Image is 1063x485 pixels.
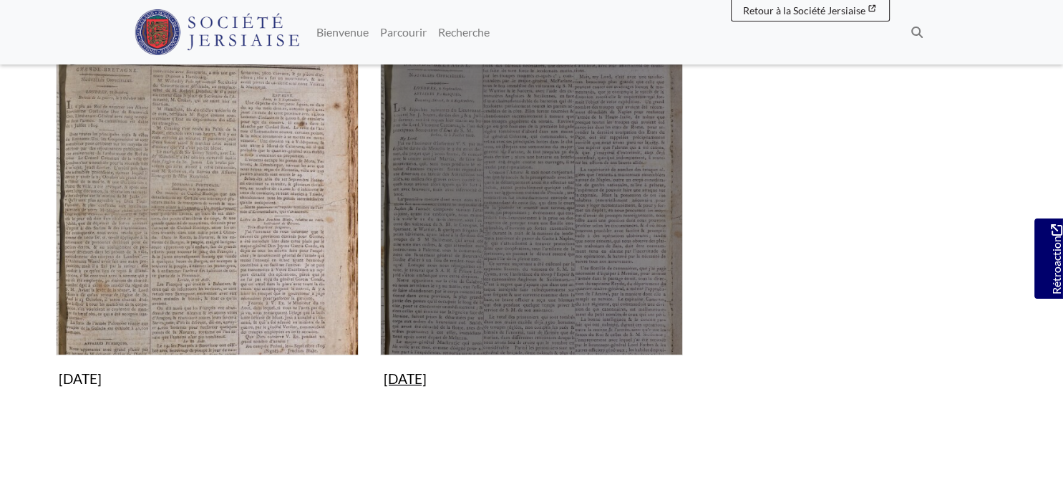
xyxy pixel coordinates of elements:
[432,18,495,47] a: Recherche
[374,18,432,47] a: Parcourir
[45,52,369,415] div: Sous-collecte
[56,52,1008,432] section: Sous-collections
[1034,219,1063,299] a: Souhaitez-vous fournir des commentaires?
[380,52,683,355] img: Septembre 1809
[380,52,683,393] a: Septembre 1809 [DATE]
[135,9,300,55] img: Société Jersiaise
[135,6,300,59] a: Logo de la Société Jersiaise
[56,52,359,393] a: Octobre 1809 [DATE]
[56,52,359,355] img: Octobre 1809
[369,52,694,415] div: Sous-collecte
[311,18,374,47] a: Bienvenue
[743,4,865,16] span: Retour à la Société Jersiaise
